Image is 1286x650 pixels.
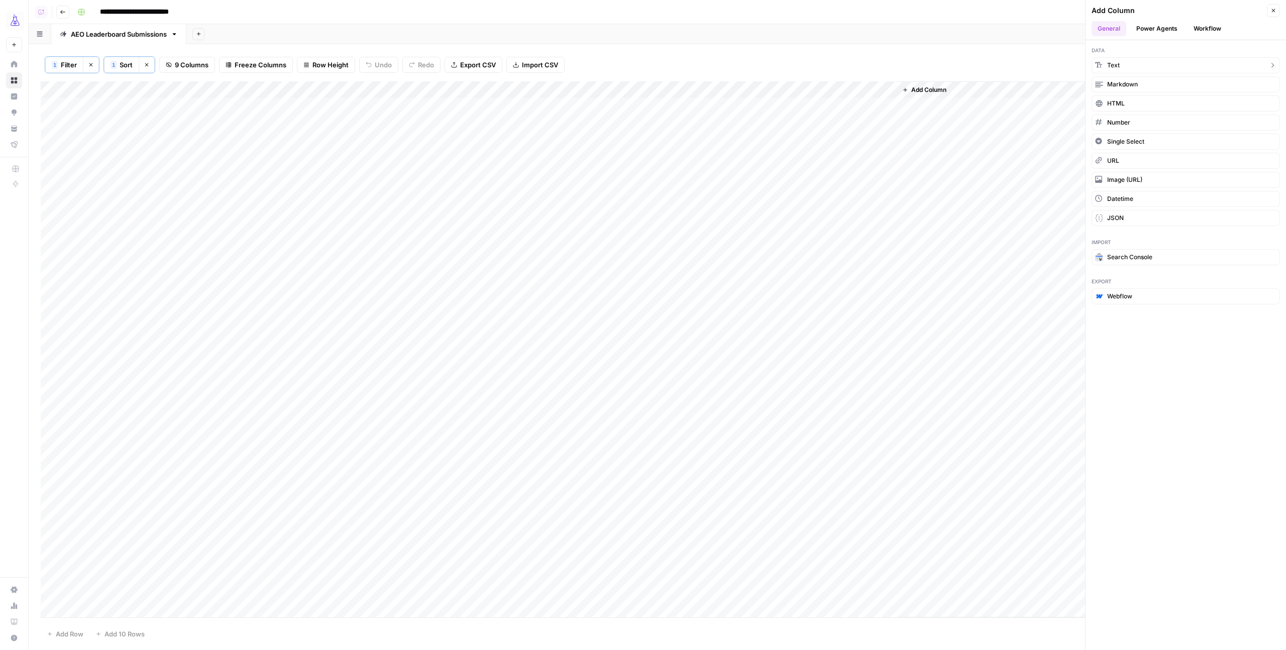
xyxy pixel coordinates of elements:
[898,83,950,96] button: Add Column
[6,582,22,598] a: Settings
[312,60,349,70] span: Row Height
[111,61,117,69] div: 1
[1107,61,1120,70] span: Text
[1107,156,1119,165] span: URL
[1107,99,1125,108] span: HTML
[1092,76,1280,92] button: Markdown
[1092,46,1280,54] span: Data
[1092,277,1280,285] span: Export
[1092,57,1280,73] button: Text
[6,598,22,614] a: Usage
[506,57,565,73] button: Import CSV
[375,60,392,70] span: Undo
[1092,249,1280,265] button: Search Console
[418,60,434,70] span: Redo
[1092,134,1280,150] button: Single Select
[45,57,83,73] button: 1Filter
[159,57,215,73] button: 9 Columns
[53,61,56,69] span: 1
[1107,137,1144,146] span: Single Select
[1092,191,1280,207] button: Datetime
[6,137,22,153] a: Flightpath
[1107,118,1130,127] span: Number
[6,56,22,72] a: Home
[112,61,115,69] span: 1
[1092,95,1280,112] button: HTML
[120,60,133,70] span: Sort
[6,614,22,630] a: Learning Hub
[6,630,22,646] button: Help + Support
[6,104,22,121] a: Opportunities
[911,85,946,94] span: Add Column
[56,629,83,639] span: Add Row
[6,8,22,33] button: Workspace: AirOps Growth
[52,61,58,69] div: 1
[104,57,139,73] button: 1Sort
[235,60,286,70] span: Freeze Columns
[104,629,145,639] span: Add 10 Rows
[51,24,186,44] a: AEO Leaderboard Submissions
[1188,21,1227,36] button: Workflow
[1092,172,1280,188] button: Image (URL)
[61,60,77,70] span: Filter
[1092,153,1280,169] button: URL
[6,12,24,30] img: AirOps Growth Logo
[1092,115,1280,131] button: Number
[1107,80,1138,89] span: Markdown
[1107,175,1142,184] span: Image (URL)
[1107,194,1133,203] span: Datetime
[6,72,22,88] a: Browse
[175,60,208,70] span: 9 Columns
[41,626,89,642] button: Add Row
[71,29,167,39] div: AEO Leaderboard Submissions
[89,626,151,642] button: Add 10 Rows
[1092,210,1280,226] button: JSON
[445,57,502,73] button: Export CSV
[1092,21,1126,36] button: General
[522,60,558,70] span: Import CSV
[359,57,398,73] button: Undo
[1130,21,1184,36] button: Power Agents
[1107,253,1152,262] span: Search Console
[1107,292,1132,301] span: Webflow
[1092,288,1280,304] button: Webflow
[297,57,355,73] button: Row Height
[402,57,441,73] button: Redo
[1107,213,1124,223] span: JSON
[6,88,22,104] a: Insights
[460,60,496,70] span: Export CSV
[1092,238,1280,246] span: Import
[219,57,293,73] button: Freeze Columns
[6,121,22,137] a: Your Data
